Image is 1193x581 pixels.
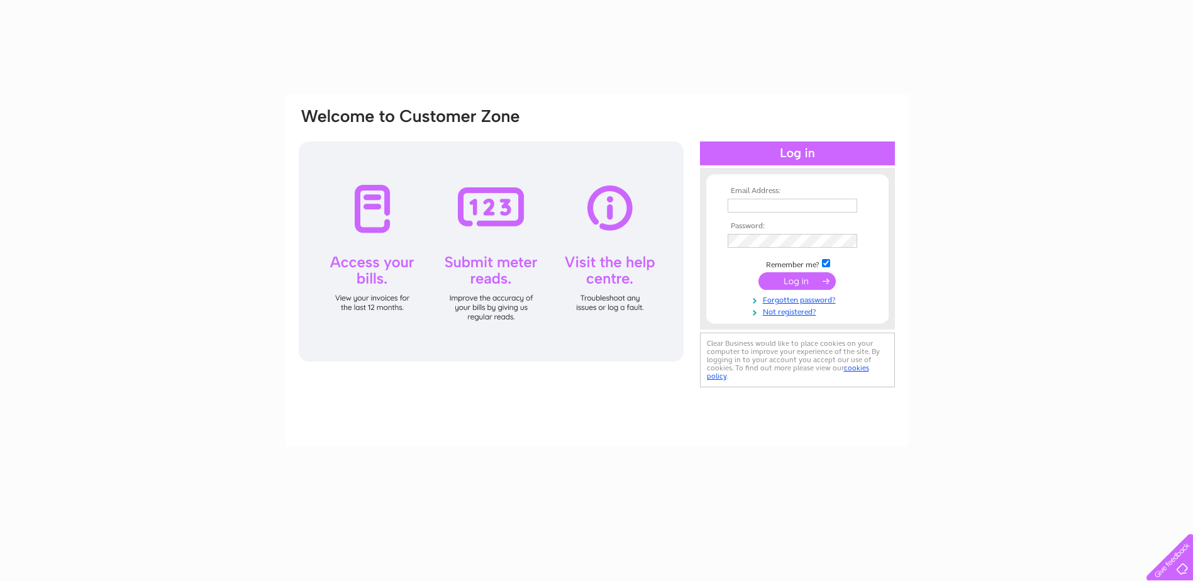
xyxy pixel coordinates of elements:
[700,333,895,387] div: Clear Business would like to place cookies on your computer to improve your experience of the sit...
[724,222,870,231] th: Password:
[728,293,870,305] a: Forgotten password?
[758,272,836,290] input: Submit
[728,305,870,317] a: Not registered?
[724,187,870,196] th: Email Address:
[707,363,869,380] a: cookies policy
[724,257,870,270] td: Remember me?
